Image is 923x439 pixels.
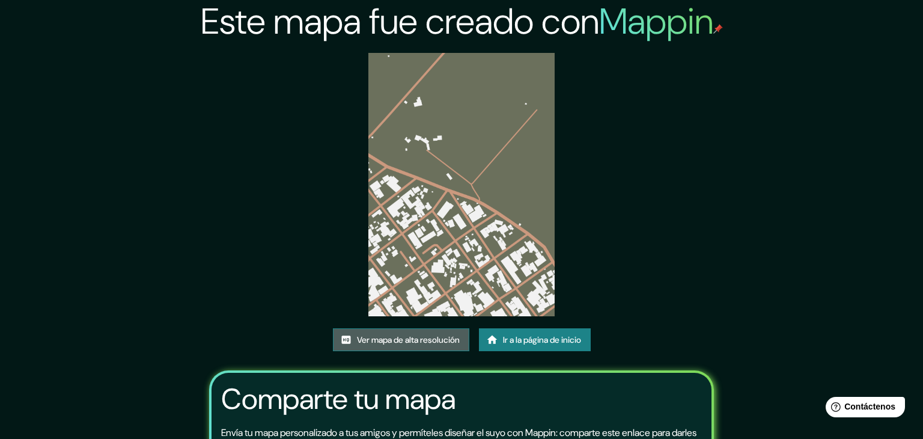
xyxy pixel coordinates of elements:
[503,334,581,345] font: Ir a la página de inicio
[357,334,460,345] font: Ver mapa de alta resolución
[816,392,910,426] iframe: Lanzador de widgets de ayuda
[368,53,555,316] img: created-map
[713,24,723,34] img: pin de mapeo
[479,328,591,351] a: Ir a la página de inicio
[221,380,455,418] font: Comparte tu mapa
[333,328,469,351] a: Ver mapa de alta resolución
